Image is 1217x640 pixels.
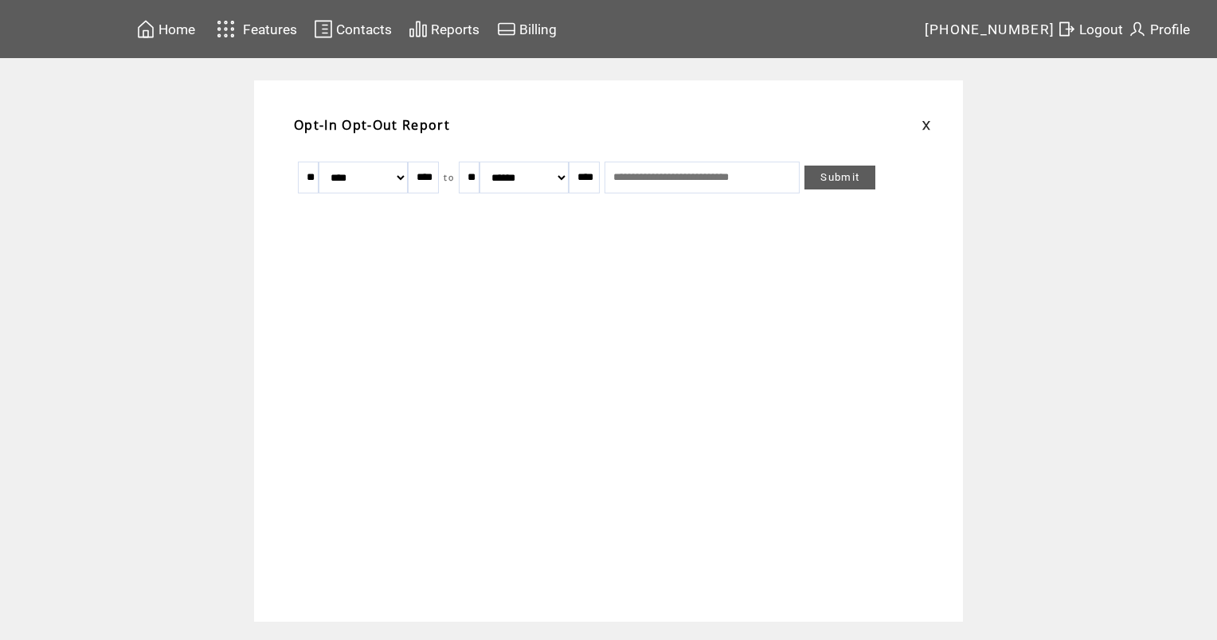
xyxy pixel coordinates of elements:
[1128,19,1147,39] img: profile.svg
[925,21,1055,37] span: [PHONE_NUMBER]
[134,17,198,41] a: Home
[212,16,240,42] img: features.svg
[444,172,454,183] span: to
[1150,21,1190,37] span: Profile
[804,166,875,189] a: Submit
[1055,17,1125,41] a: Logout
[431,21,479,37] span: Reports
[406,17,482,41] a: Reports
[497,19,516,39] img: creidtcard.svg
[1125,17,1192,41] a: Profile
[409,19,428,39] img: chart.svg
[1057,19,1076,39] img: exit.svg
[519,21,557,37] span: Billing
[243,21,297,37] span: Features
[136,19,155,39] img: home.svg
[336,21,392,37] span: Contacts
[209,14,299,45] a: Features
[314,19,333,39] img: contacts.svg
[311,17,394,41] a: Contacts
[294,116,450,134] span: Opt-In Opt-Out Report
[158,21,195,37] span: Home
[495,17,559,41] a: Billing
[1079,21,1123,37] span: Logout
